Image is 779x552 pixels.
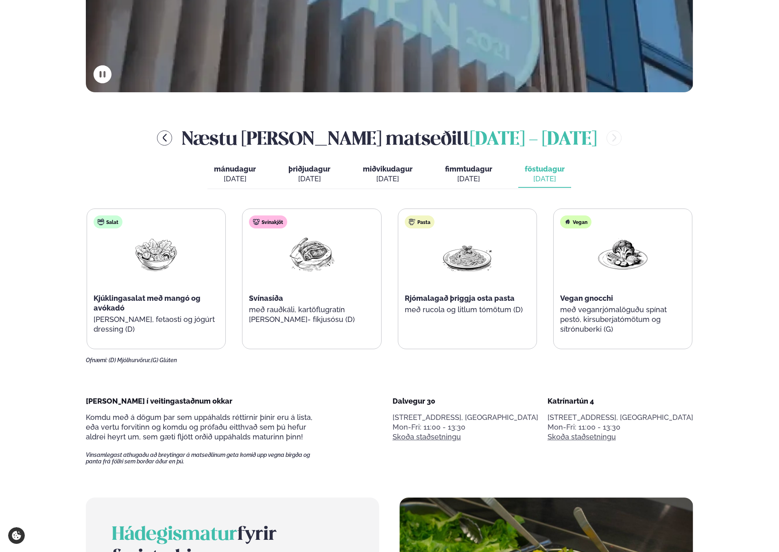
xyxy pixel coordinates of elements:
[393,432,461,442] a: Skoða staðsetningu
[8,527,25,544] a: Cookie settings
[548,422,693,432] div: Mon-Fri: 11:00 - 13:30
[405,305,530,315] p: með rucola og litlum tómötum (D)
[525,165,565,173] span: föstudagur
[548,432,616,442] a: Skoða staðsetningu
[525,174,565,184] div: [DATE]
[151,357,177,363] span: (G) Glúten
[393,413,538,422] p: [STREET_ADDRESS], [GEOGRAPHIC_DATA]
[130,235,182,273] img: Salad.png
[86,413,312,441] span: Komdu með á dögum þar sem uppáhalds réttirnir þínir eru á lista, eða vertu forvitinn og komdu og ...
[207,161,262,188] button: mánudagur [DATE]
[288,174,330,184] div: [DATE]
[393,422,538,432] div: Mon-Fri: 11:00 - 13:30
[94,294,201,312] span: Kjúklingasalat með mangó og avókadó
[597,235,649,273] img: Vegan.png
[441,235,493,273] img: Spagetti.png
[607,130,622,146] button: menu-btn-right
[470,131,597,149] span: [DATE] - [DATE]
[409,219,415,225] img: pasta.svg
[393,396,538,406] div: Dalvegur 30
[94,315,219,334] p: [PERSON_NAME], fetaosti og jógúrt dressing (D)
[157,130,172,146] button: menu-btn-left
[548,396,693,406] div: Katrínartún 4
[548,413,693,422] p: [STREET_ADDRESS], [GEOGRAPHIC_DATA]
[356,161,419,188] button: miðvikudagur [DATE]
[518,161,571,188] button: föstudagur [DATE]
[249,215,287,228] div: Svínakjöt
[98,219,104,225] img: salad.svg
[94,215,122,228] div: Salat
[249,305,374,324] p: með rauðkáli, kartöflugratín [PERSON_NAME]- fíkjusósu (D)
[86,357,107,363] span: Ofnæmi:
[249,294,283,302] span: Svínasíða
[445,174,492,184] div: [DATE]
[214,165,256,173] span: mánudagur
[282,161,337,188] button: þriðjudagur [DATE]
[560,294,613,302] span: Vegan gnocchi
[439,161,499,188] button: fimmtudagur [DATE]
[86,452,324,465] span: Vinsamlegast athugaðu að breytingar á matseðlinum geta komið upp vegna birgða og panta frá fólki ...
[560,305,685,334] p: með veganrjómalöguðu spínat pestó, kirsuberjatómötum og sítrónuberki (G)
[363,165,412,173] span: miðvikudagur
[214,174,256,184] div: [DATE]
[445,165,492,173] span: fimmtudagur
[405,294,515,302] span: Rjómalagað þriggja osta pasta
[109,357,151,363] span: (D) Mjólkurvörur,
[564,219,571,225] img: Vegan.svg
[253,219,260,225] img: pork.svg
[288,165,330,173] span: þriðjudagur
[86,397,232,405] span: [PERSON_NAME] í veitingastaðnum okkar
[560,215,591,228] div: Vegan
[405,215,434,228] div: Pasta
[286,235,338,273] img: Pork-Meat.png
[363,174,412,184] div: [DATE]
[112,526,237,544] span: Hádegismatur
[182,125,597,151] h2: Næstu [PERSON_NAME] matseðill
